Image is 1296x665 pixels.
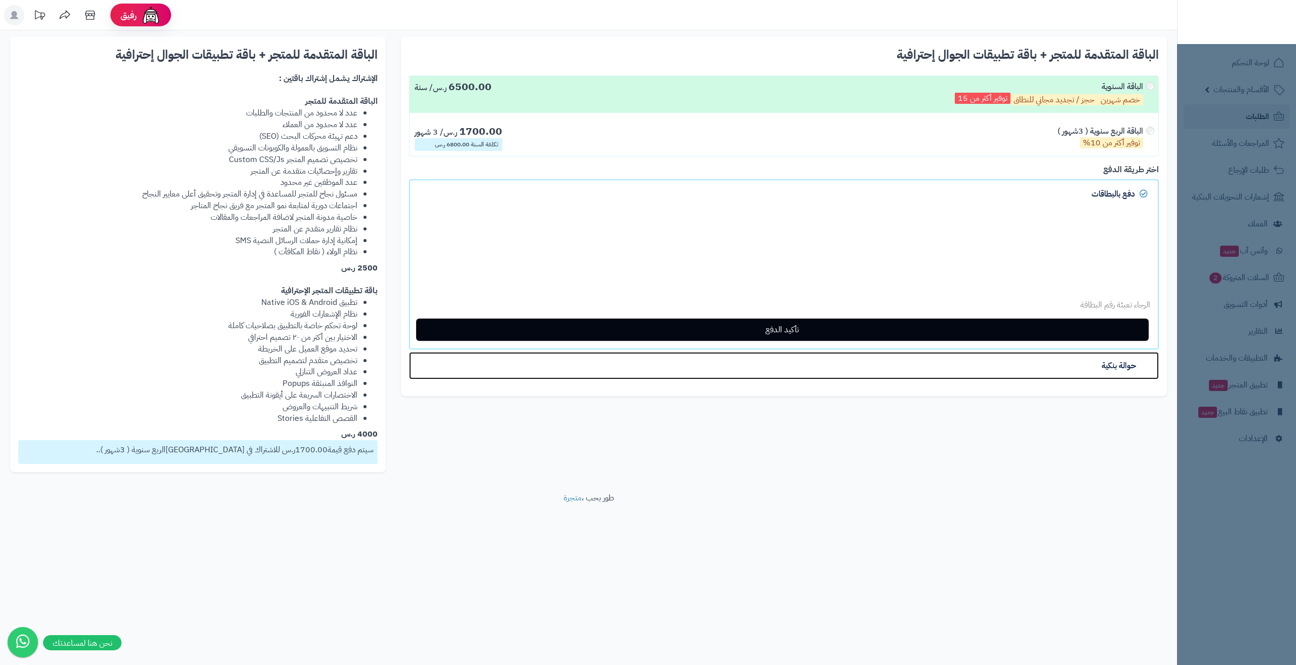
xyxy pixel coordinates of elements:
li: تخصيص متقدم لتصميم التطبيق [18,355,357,367]
li: إمكانية إدارة حملات الرسائل النصية SMS [18,235,357,247]
li: نظام الإشعارات الفورية [18,308,357,320]
p: الرجاء تعبئة رقم البطاقة [418,299,1150,311]
span: 1700.00 [295,444,328,456]
iframe: Secure payment input [418,215,1150,291]
li: الاختصارات السريعة على أيقونة التطبيق [18,389,357,401]
div: تكلفة السنة 6800.00 ر.س [415,138,502,151]
span: 6500.00 [449,79,492,95]
li: شريط التنبيهات والعروض [18,401,357,413]
li: مسئول نجاح للمتجر للمساعدة في إدارة المتجر وتحقيق أعلى معايير النجاح [18,188,357,200]
li: نظام تقارير متقدم عن المتجر [18,223,357,235]
p: حجز / تجديد مجاني للنطاق [1010,94,1098,105]
li: عداد العروض التنازلي [18,366,357,378]
li: تقارير وإحصائيات متقدمة عن المتجر [18,166,357,177]
li: الاختيار بين أكثر من ٢٠ تصميم احترافي [18,332,357,343]
span: ر.س/ 3 شهور [415,126,457,138]
strong: 2500 ر.س [341,262,378,274]
p: توفير أكثر من 10% [1080,137,1143,148]
a: دفع بالبطاقات [409,179,1159,208]
span: دفع بالبطاقات [1091,188,1135,200]
h2: الباقة المتقدمة للمتجر + باقة تطبيقات الجوال إحترافية [409,45,1159,65]
li: عدد الموظفين غير محدود [18,177,357,188]
li: اجتماعات دورية لمتابعة نمو المتجر مع فريق نجاح المتاجر [18,200,357,212]
a: تحديثات المنصة [27,5,52,25]
li: نظام التسويق بالعمولة والكوبونات التسويقي [18,142,357,154]
li: خاصية مدونة المتجر لاضافة المراجعات والمقالات [18,212,357,223]
a: حوالة بنكية [409,352,1159,379]
li: نظام الولاء ( نقاط المكافآت ) [18,246,357,258]
li: تخصيص تصميم المتجر Custom CSS/Js [18,154,357,166]
span: ر.س/ سنة [415,82,447,94]
img: ai-face.png [141,5,161,25]
li: عدد لا محدود من العملاء [18,119,357,131]
span: حوالة بنكية [1102,360,1136,372]
li: دعم تهيئة محركات البحث (SEO) [18,131,357,142]
span: رفيق [120,9,137,21]
button: تأكيد الدفع [416,319,1149,341]
label: اختر طريقة الدفع [1103,164,1159,176]
div: الباقة السنوية [955,81,1143,108]
strong: باقة تطبيقات المتجر الإحترافية [281,285,378,297]
p: خصم شهرين [1098,94,1143,105]
p: سيتم دفع قيمة ر.س للاشتراك في [GEOGRAPHIC_DATA] .. [22,444,374,456]
div: الباقة الربع سنوية ( 3شهور ) [1058,126,1143,148]
strong: الإشتراك يشمل إشتراك باقتين : [279,72,378,85]
span: الربع سنوية ( 3شهور ) [100,444,166,456]
span: 1700.00 [459,123,502,139]
li: تحديد موقع العميل على الخريطة [18,343,357,355]
li: تطبيق Native iOS & Android [18,297,357,308]
li: القصص التفاعلية Stories [18,413,357,424]
p: توفير أكثر من 15 [955,93,1010,104]
strong: 4000 ر.س [341,428,378,440]
li: لوحة تحكم خاصة بالتطبيق بصلاحيات كاملة [18,320,357,332]
strong: الباقة المتقدمة للمتجر [305,95,378,107]
h2: الباقة المتقدمة للمتجر + باقة تطبيقات الجوال إحترافية [18,45,378,65]
li: النوافذ المنبثقة Popups [18,378,357,389]
a: متجرة [563,492,582,504]
li: عدد لا محدود من المنتجات والطلبات [18,107,357,119]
